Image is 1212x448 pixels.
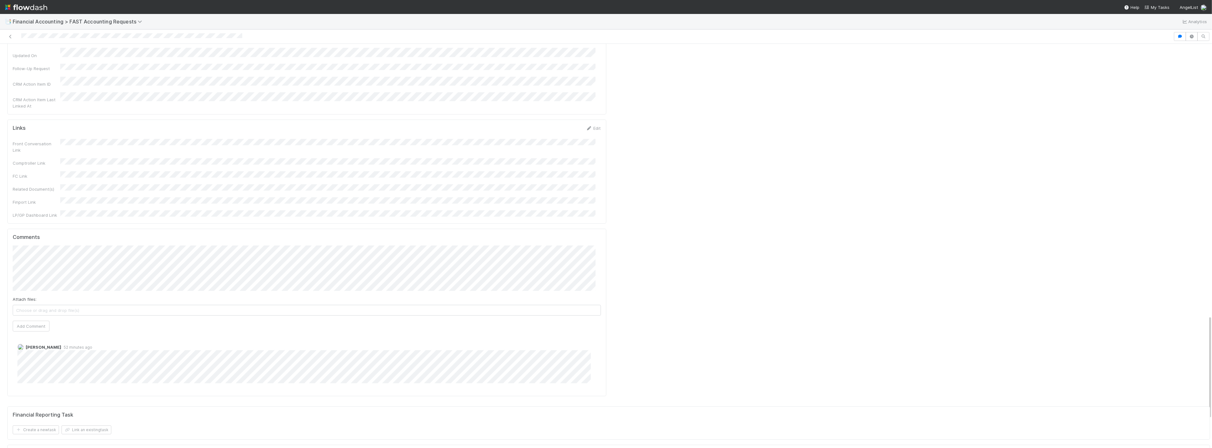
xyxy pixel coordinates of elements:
img: avatar_8d06466b-a936-4205-8f52-b0cc03e2a179.png [1201,4,1207,11]
span: Financial Accounting > FAST Accounting Requests [13,18,145,25]
h5: Financial Reporting Task [13,412,73,418]
div: Comptroller Link [13,160,60,166]
div: Front Conversation Link [13,141,60,153]
span: My Tasks [1144,5,1170,10]
button: Create a newtask [13,425,59,434]
img: logo-inverted-e16ddd16eac7371096b0.svg [5,2,47,13]
div: CRM Action Item ID [13,81,60,87]
div: FC Link [13,173,60,179]
div: Follow-Up Request [13,65,60,72]
div: Help [1124,4,1139,10]
h5: Comments [13,234,601,240]
span: AngelList [1180,5,1198,10]
h5: Links [13,125,26,131]
span: [PERSON_NAME] [26,345,61,350]
span: 📑 [5,19,11,24]
span: Choose or drag and drop file(s) [13,305,601,315]
a: Edit [586,126,601,131]
label: Attach files: [13,296,36,302]
img: avatar_7ba8ec58-bd0f-432b-b5d2-ae377bfaef52.png [17,344,24,350]
span: 52 minutes ago [61,345,92,350]
button: Add Comment [13,321,49,332]
div: Related Document(s) [13,186,60,192]
div: LP/GP Dashboard Link [13,212,60,218]
a: My Tasks [1144,4,1170,10]
div: CRM Action Item Last Linked At [13,96,60,109]
div: Updated On [13,52,60,59]
a: Analytics [1182,18,1207,25]
div: Finport Link [13,199,60,205]
button: Link an existingtask [62,425,111,434]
